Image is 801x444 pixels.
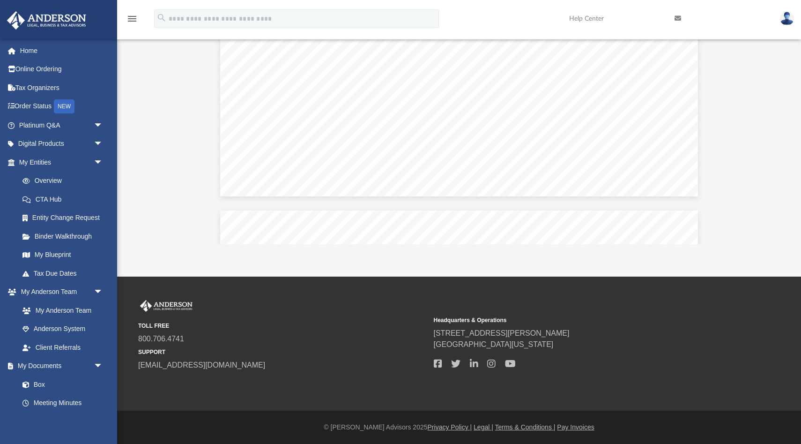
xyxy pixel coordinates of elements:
[138,335,184,343] a: 800.706.4741
[7,97,117,116] a: Order StatusNEW
[7,135,117,153] a: Digital Productsarrow_drop_down
[290,100,611,109] span: remaining provisions of this instrument with respect to Trustee succession will apply.
[13,301,108,320] a: My Anderson Team
[623,57,629,66] span: a
[138,348,427,356] small: SUPPORT
[609,57,617,66] span: of
[138,361,265,369] a: [EMAIL_ADDRESS][DOMAIN_NAME]
[94,153,112,172] span: arrow_drop_down
[138,300,194,312] img: Anderson Advisors Platinum Portal
[359,57,392,66] span: anything
[613,78,628,88] span: as a
[361,41,449,51] span: Prohibited Trustees
[13,190,117,209] a: CTA Hub
[138,322,427,330] small: TOLL FREE
[94,283,112,302] span: arrow_drop_down
[151,2,767,244] div: File preview
[13,412,108,431] a: Forms Library
[458,159,461,168] span: -
[13,209,117,227] a: Entity Change Request
[54,99,74,113] div: NEW
[434,316,723,324] small: Headquarters & Operations
[434,329,570,337] a: [STREET_ADDRESS][PERSON_NAME]
[117,422,801,432] div: © [PERSON_NAME] Advisors 2025
[492,57,504,66] span: the
[151,2,767,244] div: Document Viewer
[13,246,112,264] a: My Blueprint
[13,320,112,339] a: Anderson System
[7,41,117,60] a: Home
[495,423,556,431] a: Terms & Conditions |
[412,57,426,66] span: this
[94,357,112,376] span: arrow_drop_down
[13,172,117,190] a: Overview
[479,57,486,66] span: to
[94,116,112,135] span: arrow_drop_down
[780,12,794,25] img: User Pic
[290,78,611,88] span: Trustee of the supplemental needs trust. If a beneficiary has been nominated to serve
[432,57,472,66] span: instrument
[290,89,628,98] span: Trustee of the supplemental needs trust, that nomination will be null and void and the
[94,135,112,154] span: arrow_drop_down
[557,423,594,431] a: Pay Invoices
[460,159,466,168] span: 3
[13,394,112,413] a: Meeting Minutes
[7,116,117,135] a: Platinum Q&Aarrow_drop_down
[290,68,627,77] span: supplemental needs trust established under this instrument may not, at any time, serve as
[561,57,603,66] span: beneficiary
[474,423,493,431] a: Legal |
[453,159,458,168] span: 3
[290,57,353,66] span: Notwithstanding
[13,375,108,394] a: Box
[13,338,112,357] a: Client Referrals
[510,57,544,66] span: contrary,
[550,57,555,66] span: a
[7,78,117,97] a: Tax Organizers
[428,423,472,431] a: Privacy Policy |
[7,60,117,79] a: Online Ordering
[434,340,554,348] a: [GEOGRAPHIC_DATA][US_STATE]
[7,153,117,172] a: My Entitiesarrow_drop_down
[7,357,112,376] a: My Documentsarrow_drop_down
[156,13,167,23] i: search
[13,227,117,246] a: Binder Walkthrough
[7,283,112,301] a: My Anderson Teamarrow_drop_down
[415,148,503,158] span: Naahielua Living Trust
[290,41,345,51] span: Section 3.10
[126,13,138,24] i: menu
[126,18,138,24] a: menu
[399,57,406,66] span: in
[4,11,89,30] img: Anderson Advisors Platinum Portal
[13,264,117,283] a: Tax Due Dates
